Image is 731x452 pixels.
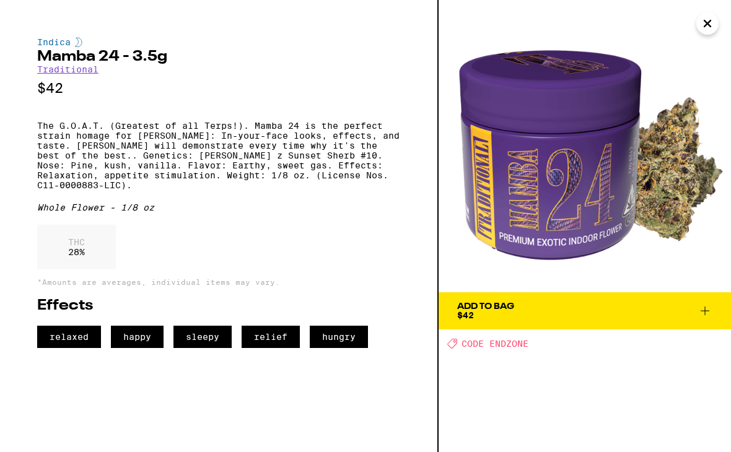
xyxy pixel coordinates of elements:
div: Whole Flower - 1/8 oz [37,202,400,212]
div: Add To Bag [457,302,514,311]
p: THC [68,237,85,247]
img: indicaColor.svg [75,37,82,47]
button: Add To Bag$42 [439,292,731,329]
p: The G.O.A.T. (Greatest of all Terps!). Mamba 24 is the perfect strain homage for [PERSON_NAME]: I... [37,121,400,190]
span: sleepy [173,326,232,348]
a: Traditional [37,64,98,74]
span: relief [242,326,300,348]
span: CODE ENDZONE [462,339,528,349]
h2: Mamba 24 - 3.5g [37,50,400,64]
p: *Amounts are averages, individual items may vary. [37,278,400,286]
p: $42 [37,80,400,96]
div: 28 % [37,225,116,269]
h2: Effects [37,298,400,313]
span: $42 [457,310,474,320]
span: relaxed [37,326,101,348]
span: happy [111,326,164,348]
button: Close [696,12,719,35]
div: Indica [37,37,400,47]
span: hungry [310,326,368,348]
